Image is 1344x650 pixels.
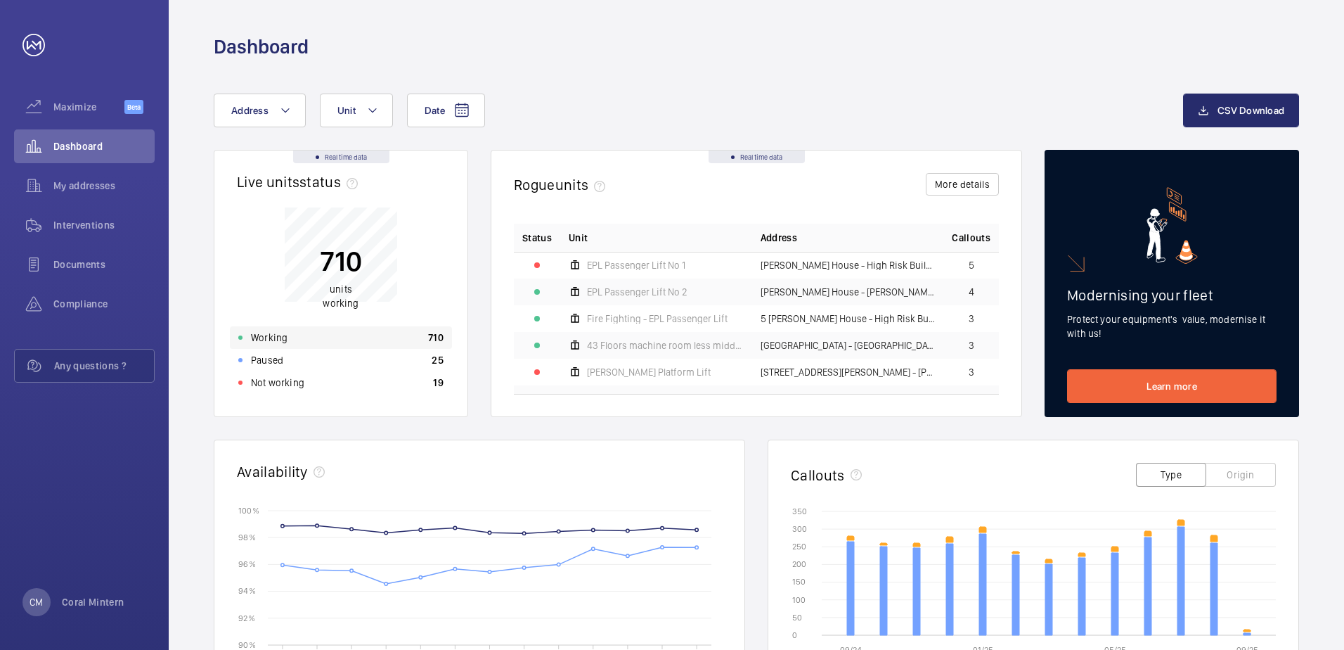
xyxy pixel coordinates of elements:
button: CSV Download [1183,94,1299,127]
text: 92 % [238,613,255,623]
text: 100 [792,595,806,605]
span: Unit [569,231,588,245]
p: CM [30,595,43,609]
h2: Modernising your fleet [1067,286,1277,304]
h2: Rogue [514,176,611,193]
text: 200 [792,559,806,569]
span: [PERSON_NAME] Platform Lift [587,367,711,377]
p: Status [522,231,552,245]
span: [GEOGRAPHIC_DATA] - [GEOGRAPHIC_DATA] [761,340,936,350]
span: 3 [969,367,974,377]
text: 94 % [238,586,256,596]
p: Working [251,331,287,345]
img: marketing-card.svg [1146,187,1198,264]
span: working [323,298,358,309]
span: [PERSON_NAME] House - High Risk Building - [PERSON_NAME][GEOGRAPHIC_DATA] [761,260,936,270]
text: 50 [792,613,802,623]
span: 3 [969,340,974,350]
div: Real time data [709,151,805,163]
span: status [299,173,363,191]
text: 0 [792,630,797,640]
text: 150 [792,577,806,587]
h2: Live units [237,173,363,191]
p: Paused [251,353,283,367]
p: Not working [251,376,304,390]
h1: Dashboard [214,34,309,60]
p: 710 [428,331,444,345]
p: 710 [320,243,362,279]
text: 350 [792,506,807,516]
span: My addresses [53,179,155,193]
span: Callouts [952,231,990,245]
span: 3 [969,314,974,324]
span: 43 Floors machine room less middle lift [587,340,744,350]
div: Real time data [293,151,389,163]
span: [PERSON_NAME] House - [PERSON_NAME][GEOGRAPHIC_DATA] [761,287,936,297]
button: Type [1136,463,1206,487]
button: Origin [1206,463,1276,487]
h2: Callouts [791,466,845,484]
p: Protect your equipment's value, modernise it with us! [1067,312,1277,340]
text: 96 % [238,559,256,569]
span: units [555,176,612,193]
span: [STREET_ADDRESS][PERSON_NAME] - [PERSON_NAME][GEOGRAPHIC_DATA] [761,367,936,377]
text: 300 [792,524,807,534]
span: Beta [124,100,143,114]
span: Interventions [53,218,155,232]
text: 98 % [238,533,256,542]
span: EPL Passenger Lift No 2 [587,287,687,297]
text: 90 % [238,639,256,649]
span: Maximize [53,100,124,114]
span: 5 [PERSON_NAME] House - High Risk Building - [GEOGRAPHIC_DATA][PERSON_NAME] [761,314,936,324]
span: Documents [53,257,155,272]
span: EPL Passenger Lift No 1 [587,260,685,270]
span: Dashboard [53,139,155,153]
span: Address [761,231,797,245]
button: Date [407,94,485,127]
button: More details [926,173,999,196]
span: Date [425,105,445,116]
button: Address [214,94,306,127]
p: units [320,282,362,310]
span: Any questions ? [54,359,154,373]
h2: Availability [237,463,308,480]
span: Unit [337,105,356,116]
p: 19 [433,376,444,390]
span: Compliance [53,297,155,311]
text: 100 % [238,505,259,515]
p: Coral Mintern [62,595,124,609]
button: Unit [320,94,393,127]
span: 5 [969,260,974,270]
span: Address [231,105,269,116]
span: 4 [969,287,974,297]
text: 250 [792,542,806,552]
span: Fire Fighting - EPL Passenger Lift [587,314,728,324]
p: 25 [432,353,444,367]
a: Learn more [1067,369,1277,403]
span: CSV Download [1217,105,1284,116]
